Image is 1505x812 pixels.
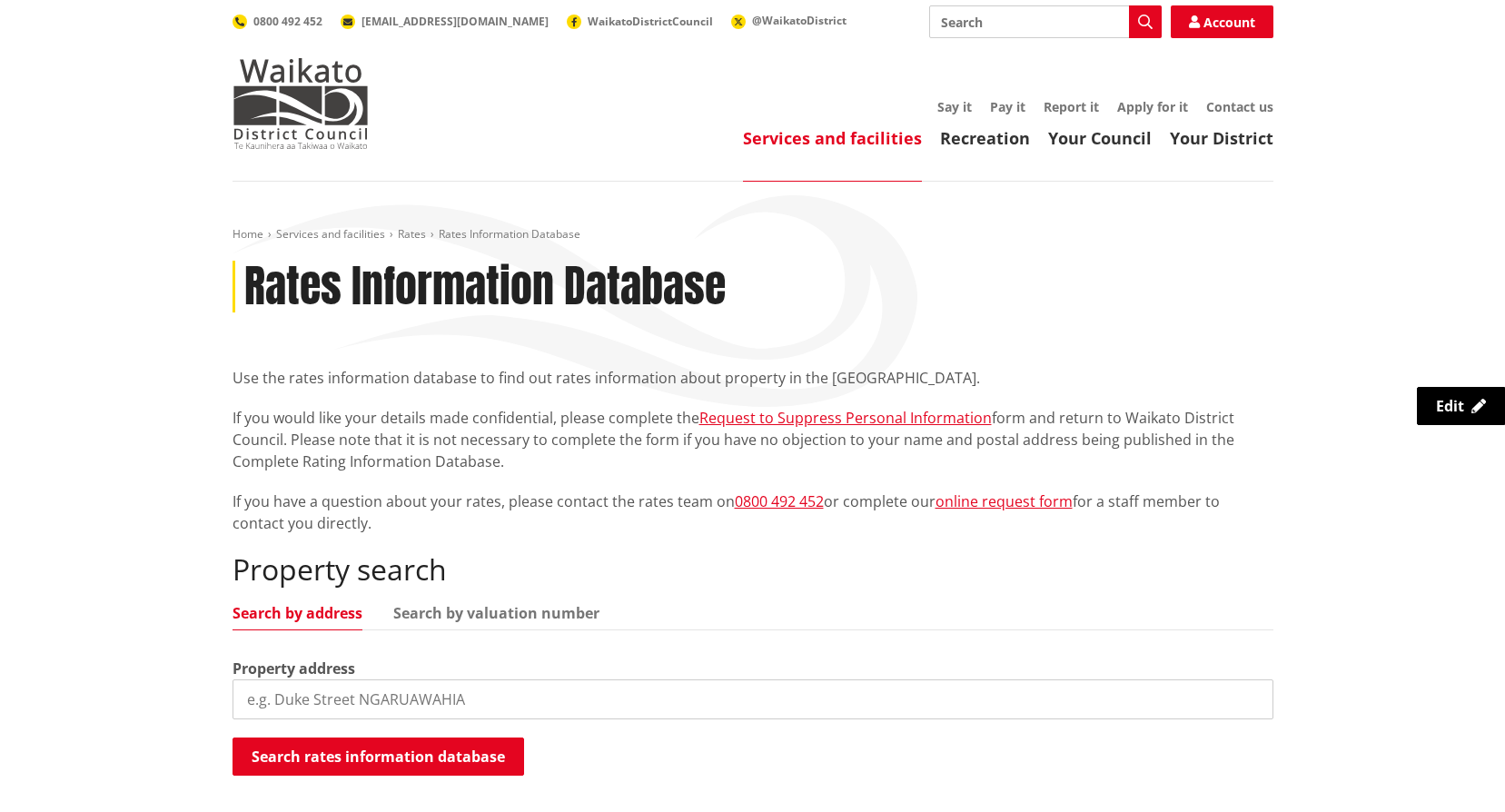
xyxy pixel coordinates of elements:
a: Pay it [990,98,1025,115]
p: If you have a question about your rates, please contact the rates team on or complete our for a s... [233,490,1273,534]
a: Your Council [1048,127,1152,149]
a: [EMAIL_ADDRESS][DOMAIN_NAME] [341,14,549,29]
a: Services and facilities [743,127,922,149]
span: WaikatoDistrictCouncil [588,14,713,29]
h2: Property search [233,552,1273,587]
span: Edit [1436,396,1464,416]
input: Search input [929,5,1162,38]
a: Recreation [940,127,1030,149]
span: @WaikatoDistrict [752,13,847,28]
a: Account [1171,5,1273,38]
a: Say it [937,98,972,115]
a: Search by address [233,606,362,620]
p: If you would like your details made confidential, please complete the form and return to Waikato ... [233,407,1273,472]
a: Search by valuation number [393,606,599,620]
a: Edit [1417,387,1505,425]
label: Property address [233,658,355,679]
a: Home [233,226,263,242]
button: Search rates information database [233,738,524,776]
span: [EMAIL_ADDRESS][DOMAIN_NAME] [361,14,549,29]
a: Services and facilities [276,226,385,242]
a: Rates [398,226,426,242]
a: 0800 492 452 [735,491,824,511]
a: Report it [1044,98,1099,115]
a: Request to Suppress Personal Information [699,408,992,428]
a: online request form [936,491,1073,511]
input: e.g. Duke Street NGARUAWAHIA [233,679,1273,719]
h1: Rates Information Database [244,261,726,313]
a: Contact us [1206,98,1273,115]
img: Waikato District Council - Te Kaunihera aa Takiwaa o Waikato [233,58,369,149]
p: Use the rates information database to find out rates information about property in the [GEOGRAPHI... [233,367,1273,389]
a: Your District [1170,127,1273,149]
span: 0800 492 452 [253,14,322,29]
a: Apply for it [1117,98,1188,115]
a: WaikatoDistrictCouncil [567,14,713,29]
span: Rates Information Database [439,226,580,242]
a: @WaikatoDistrict [731,13,847,28]
nav: breadcrumb [233,227,1273,243]
a: 0800 492 452 [233,14,322,29]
